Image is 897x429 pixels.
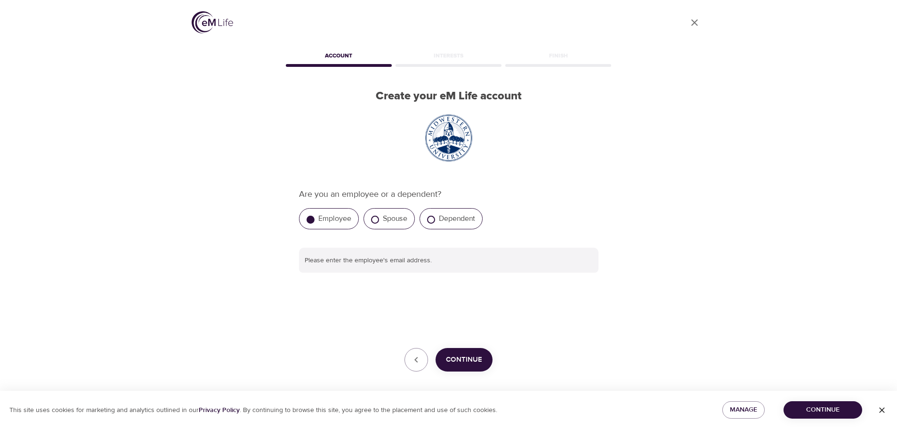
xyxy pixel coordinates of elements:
img: Midwestern_University_seal.svg.png [425,114,472,162]
h2: Create your eM Life account [284,89,614,103]
img: logo [192,11,233,33]
span: Continue [791,404,855,416]
label: Employee [318,214,351,223]
button: Continue [784,401,862,419]
label: Dependent [439,214,475,223]
label: Spouse [383,214,407,223]
a: close [683,11,706,34]
p: Are you an employee or a dependent? [299,188,598,201]
button: Continue [436,348,493,372]
button: Manage [722,401,765,419]
a: Privacy Policy [199,406,240,414]
span: Manage [730,404,757,416]
span: Continue [446,354,482,366]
